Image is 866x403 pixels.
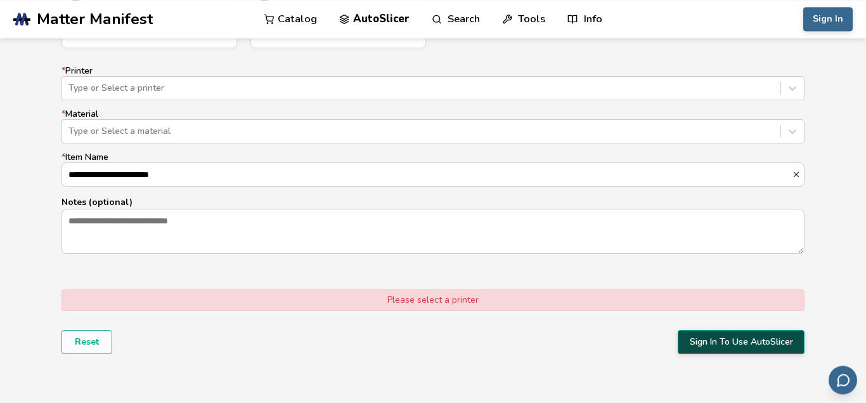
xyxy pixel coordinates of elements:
button: Sign In [803,7,853,31]
label: Item Name [61,152,805,187]
button: Send feedback via email [829,366,857,394]
input: *MaterialType or Select a material [68,126,71,136]
input: *Item Name [62,163,792,186]
button: Sign In To Use AutoSlicer [678,330,805,354]
p: Notes (optional) [61,195,805,209]
button: *Item Name [792,170,804,179]
label: Printer [61,66,805,100]
span: Matter Manifest [37,10,153,28]
div: Please select a printer [61,289,805,311]
button: Reset [61,330,112,354]
label: Material [61,109,805,143]
textarea: Notes (optional) [62,209,804,253]
input: *PrinterType or Select a printer [68,83,71,93]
